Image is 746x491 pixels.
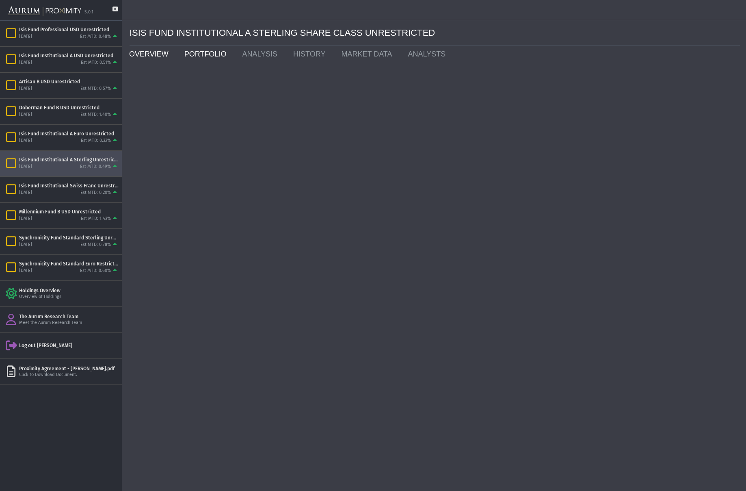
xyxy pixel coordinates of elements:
div: Est MTD: 0.57% [80,86,111,92]
div: Isis Fund Institutional Swiss Franc Unrestricted [19,182,119,189]
div: [DATE] [19,268,32,274]
div: [DATE] [19,112,32,118]
div: Est MTD: 0.48% [80,34,111,40]
a: MARKET DATA [335,46,402,62]
div: Est MTD: 0.49% [80,164,111,170]
div: Holdings Overview [19,287,119,294]
div: Est MTD: 0.60% [80,268,111,274]
div: [DATE] [19,34,32,40]
div: Proximity Agreement - [PERSON_NAME].pdf [19,365,119,372]
a: ANALYSIS [236,46,287,62]
div: Synchronicity Fund Standard Euro Restricted [19,261,119,267]
div: Isis Fund Professional USD Unrestricted [19,26,119,33]
div: Isis Fund Institutional A Euro Unrestricted [19,130,119,137]
div: [DATE] [19,190,32,196]
div: Artisan B USD Unrestricted [19,78,119,85]
div: Log out [PERSON_NAME] [19,342,119,349]
div: Est MTD: 0.32% [81,138,111,144]
a: ANALYSTS [402,46,455,62]
div: [DATE] [19,138,32,144]
a: HISTORY [287,46,335,62]
a: PORTFOLIO [178,46,236,62]
div: ISIS FUND INSTITUTIONAL A STERLING SHARE CLASS UNRESTRICTED [130,20,740,46]
div: Est MTD: 0.78% [80,242,111,248]
div: The Aurum Research Team [19,313,119,320]
div: 5.0.1 [84,9,93,15]
div: Est MTD: 0.20% [80,190,111,196]
div: [DATE] [19,242,32,248]
div: Doberman Fund B USD Unrestricted [19,104,119,111]
div: [DATE] [19,60,32,66]
div: [DATE] [19,164,32,170]
div: Est MTD: 1.43% [81,216,111,222]
div: Synchronicity Fund Standard Sterling Unrestricted [19,235,119,241]
div: Millennium Fund B USD Unrestricted [19,209,119,215]
a: OVERVIEW [123,46,178,62]
div: Meet the Aurum Research Team [19,320,119,326]
div: Click to Download Document. [19,372,119,378]
div: Isis Fund Institutional A USD Unrestricted [19,52,119,59]
div: Est MTD: 0.51% [81,60,111,66]
img: Aurum-Proximity%20white.svg [8,2,81,20]
div: [DATE] [19,86,32,92]
div: Est MTD: 1.40% [80,112,111,118]
div: Isis Fund Institutional A Sterling Unrestricted [19,156,119,163]
div: [DATE] [19,216,32,222]
div: Overview of Holdings [19,294,119,300]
